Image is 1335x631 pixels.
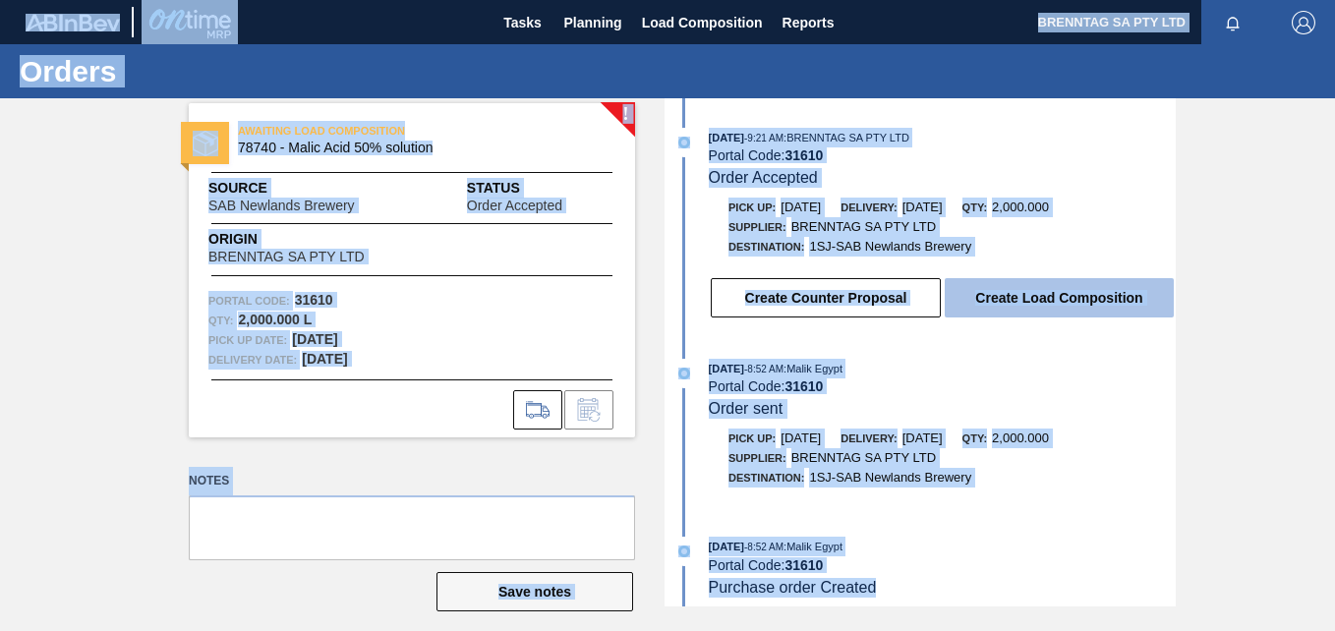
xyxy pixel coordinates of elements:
[302,351,347,367] strong: [DATE]
[564,11,622,34] span: Planning
[809,239,971,254] span: 1SJ-SAB Newlands Brewery
[709,378,1176,394] div: Portal Code:
[208,229,413,250] span: Origin
[709,147,1176,163] div: Portal Code:
[902,200,943,214] span: [DATE]
[728,201,776,213] span: Pick up:
[467,199,562,213] span: Order Accepted
[962,432,987,444] span: Qty:
[841,201,897,213] span: Delivery:
[208,330,287,350] span: Pick up Date:
[501,11,545,34] span: Tasks
[744,133,784,143] span: - 9:21 AM
[784,378,823,394] strong: 31610
[709,579,877,596] span: Purchase order Created
[784,363,842,374] span: : Malik Egypt
[513,390,562,430] div: Go to Load Composition
[784,541,842,552] span: : Malik Egypt
[678,137,690,148] img: atual
[26,14,120,31] img: TNhmsLtSVTkK8tSr43FrP2fwEKptu5GPRR3wAAAABJRU5ErkJggg==
[295,292,333,308] strong: 31610
[709,400,784,417] span: Order sent
[238,312,312,327] strong: 2,000.000 L
[709,132,744,143] span: [DATE]
[208,250,365,264] span: BRENNTAG SA PTY LTD
[841,432,897,444] span: Delivery:
[709,541,744,552] span: [DATE]
[728,452,786,464] span: Supplier:
[992,200,1049,214] span: 2,000.000
[208,291,290,311] span: Portal Code:
[642,11,763,34] span: Load Composition
[678,368,690,379] img: atual
[784,147,823,163] strong: 31610
[902,430,943,445] span: [DATE]
[781,430,821,445] span: [DATE]
[709,557,1176,573] div: Portal Code:
[238,121,513,141] span: AWAITING LOAD COMPOSITION
[744,542,784,552] span: - 8:52 AM
[189,467,635,495] label: Notes
[992,430,1049,445] span: 2,000.000
[709,363,744,374] span: [DATE]
[208,350,297,370] span: Delivery Date:
[945,278,1174,317] button: Create Load Composition
[564,390,613,430] div: Inform order change
[728,241,804,253] span: Destination:
[744,364,784,374] span: - 8:52 AM
[728,432,776,444] span: Pick up:
[1292,11,1315,34] img: Logout
[208,178,414,199] span: Source
[208,311,233,330] span: Qty :
[781,200,821,214] span: [DATE]
[809,470,971,485] span: 1SJ-SAB Newlands Brewery
[709,169,818,186] span: Order Accepted
[1201,9,1264,36] button: Notifications
[436,572,633,611] button: Save notes
[678,545,690,557] img: atual
[193,131,218,156] img: status
[791,450,936,465] span: BRENNTAG SA PTY LTD
[784,557,823,573] strong: 31610
[728,472,804,484] span: Destination:
[783,11,835,34] span: Reports
[711,278,941,317] button: Create Counter Proposal
[467,178,615,199] span: Status
[292,331,337,347] strong: [DATE]
[962,201,987,213] span: Qty:
[728,221,786,233] span: Supplier:
[784,132,909,143] span: : BRENNTAG SA PTY LTD
[208,199,355,213] span: SAB Newlands Brewery
[791,219,936,234] span: BRENNTAG SA PTY LTD
[238,141,595,155] span: 78740 - Malic Acid 50% solution
[20,60,369,83] h1: Orders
